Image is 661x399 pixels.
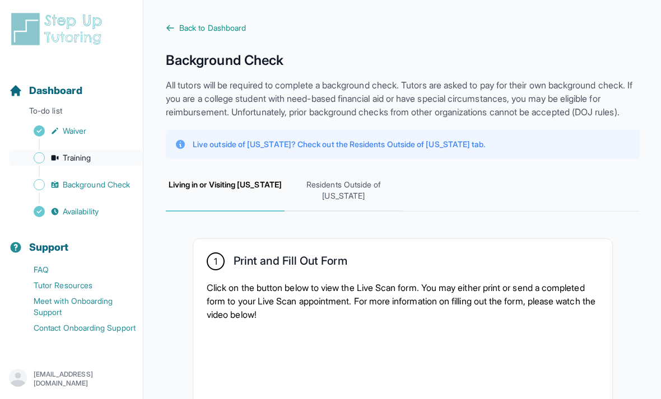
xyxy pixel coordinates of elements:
a: Waiver [9,123,143,139]
span: Living in or Visiting [US_STATE] [166,170,285,212]
p: [EMAIL_ADDRESS][DOMAIN_NAME] [34,370,134,388]
span: Training [63,152,91,163]
span: Residents Outside of [US_STATE] [285,170,403,212]
button: [EMAIL_ADDRESS][DOMAIN_NAME] [9,369,134,389]
nav: Tabs [166,170,640,212]
a: Training [9,150,143,166]
button: Dashboard [4,65,138,103]
span: Waiver [63,125,86,137]
span: Dashboard [29,83,82,98]
a: Availability [9,204,143,219]
a: Meet with Onboarding Support [9,293,143,320]
span: Availability [63,206,99,217]
a: Background Check [9,177,143,193]
a: Tutor Resources [9,278,143,293]
span: Support [29,240,69,255]
img: logo [9,11,109,47]
span: Back to Dashboard [179,22,246,34]
button: Support [4,222,138,260]
span: Background Check [63,179,130,190]
p: All tutors will be required to complete a background check. Tutors are asked to pay for their own... [166,78,640,119]
p: To-do list [4,105,138,121]
h1: Background Check [166,51,640,69]
a: Back to Dashboard [166,22,640,34]
span: 1 [214,255,217,268]
a: Contact Onboarding Support [9,320,143,336]
p: Live outside of [US_STATE]? Check out the Residents Outside of [US_STATE] tab. [193,139,485,150]
h2: Print and Fill Out Form [234,254,347,272]
a: Dashboard [9,83,82,98]
p: Click on the button below to view the Live Scan form. You may either print or send a completed fo... [207,281,599,321]
a: FAQ [9,262,143,278]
